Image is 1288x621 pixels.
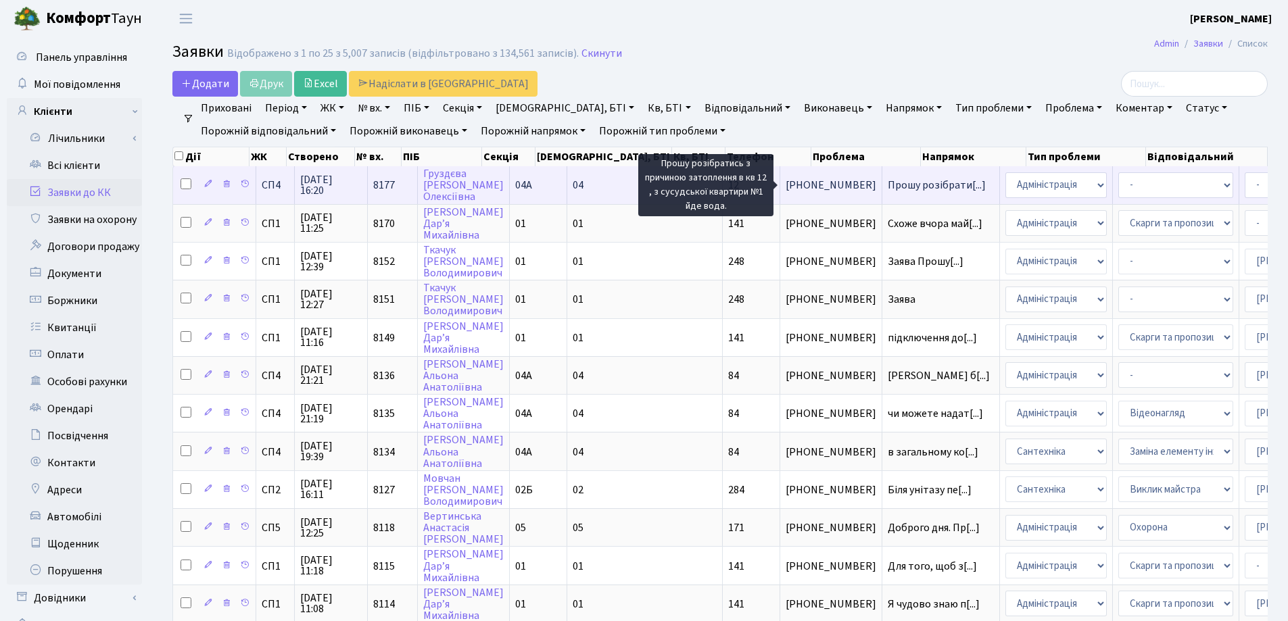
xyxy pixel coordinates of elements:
[262,180,289,191] span: СП4
[36,50,127,65] span: Панель управління
[811,147,921,166] th: Проблема
[725,147,811,166] th: Телефон
[423,547,504,585] a: [PERSON_NAME]Дар’яМихайлівна
[373,520,395,535] span: 8118
[888,559,977,574] span: Для того, щоб з[...]
[300,593,362,614] span: [DATE] 11:08
[515,178,532,193] span: 04А
[786,332,876,343] span: [PHONE_NUMBER]
[300,212,362,234] span: [DATE] 11:25
[7,476,142,503] a: Адреси
[515,520,526,535] span: 05
[373,482,395,497] span: 8127
[7,44,142,71] a: Панель управління
[888,330,977,345] span: підключення до[...]
[888,482,972,497] span: Біля унітазу пе[...]
[1180,97,1233,120] a: Статус
[888,368,990,383] span: [PERSON_NAME] б[...]
[880,97,947,120] a: Напрямок
[573,597,583,612] span: 01
[262,332,289,343] span: СП1
[398,97,435,120] a: ПІБ
[1110,97,1178,120] a: Коментар
[672,147,725,166] th: Кв, БТІ
[786,561,876,572] span: [PHONE_NUMBER]
[262,294,289,305] span: СП1
[573,292,583,307] span: 01
[728,216,744,231] span: 141
[423,509,504,547] a: ВертинськаАнастасія[PERSON_NAME]
[373,254,395,269] span: 8152
[482,147,535,166] th: Секція
[573,559,583,574] span: 01
[423,395,504,432] a: [PERSON_NAME]АльонаАнатоліївна
[798,97,878,120] a: Виконавець
[373,330,395,345] span: 8149
[195,97,257,120] a: Приховані
[515,597,526,612] span: 01
[14,5,41,32] img: logo.png
[728,406,739,421] span: 84
[515,406,532,421] span: 04А
[888,216,982,231] span: Схоже вчора май[...]
[728,597,744,612] span: 141
[423,205,504,243] a: [PERSON_NAME]Дар’яМихайлівна
[373,368,395,383] span: 8136
[7,585,142,612] a: Довідники
[573,368,583,383] span: 04
[423,471,504,509] a: Мовчан[PERSON_NAME]Володимирович
[172,40,224,64] span: Заявки
[373,597,395,612] span: 8114
[7,98,142,125] a: Клієнти
[728,520,744,535] span: 171
[249,147,287,166] th: ЖК
[423,280,504,318] a: Ткачук[PERSON_NAME]Володимирович
[423,166,504,204] a: Груздєва[PERSON_NAME]Олексіївна
[300,555,362,576] span: [DATE] 11:18
[515,559,526,574] span: 01
[888,597,980,612] span: Я чудово знаю п[...]
[888,520,980,535] span: Доброго дня. Пр[...]
[699,97,796,120] a: Відповідальний
[888,445,978,459] span: в загальному ко[...]
[373,406,395,421] span: 8135
[181,76,229,91] span: Додати
[490,97,640,120] a: [DEMOGRAPHIC_DATA], БТІ
[638,154,773,216] div: Прошу розібратись з причиною затоплення в кв 12 , з сусудської квартири №1 йде вода.
[34,77,120,92] span: Мої повідомлення
[7,368,142,395] a: Особові рахунки
[728,559,744,574] span: 141
[7,260,142,287] a: Документи
[373,559,395,574] span: 8115
[786,294,876,305] span: [PHONE_NUMBER]
[262,370,289,381] span: СП4
[888,406,983,421] span: чи можете надат[...]
[581,47,622,60] a: Скинути
[573,330,583,345] span: 01
[46,7,111,29] b: Комфорт
[300,478,362,500] span: [DATE] 16:11
[7,503,142,530] a: Автомобілі
[262,408,289,419] span: СП4
[300,289,362,310] span: [DATE] 12:27
[262,599,289,610] span: СП1
[786,256,876,267] span: [PHONE_NUMBER]
[1040,97,1107,120] a: Проблема
[7,422,142,449] a: Посвідчення
[786,370,876,381] span: [PHONE_NUMBER]
[7,314,142,341] a: Квитанції
[1121,71,1268,97] input: Пошук...
[1190,11,1272,26] b: [PERSON_NAME]
[573,520,583,535] span: 05
[300,326,362,348] span: [DATE] 11:16
[573,406,583,421] span: 04
[921,147,1026,166] th: Напрямок
[728,482,744,497] span: 284
[786,408,876,419] span: [PHONE_NUMBER]
[7,287,142,314] a: Боржники
[573,482,583,497] span: 02
[373,292,395,307] span: 8151
[515,368,532,383] span: 04А
[169,7,203,30] button: Переключити навігацію
[227,47,579,60] div: Відображено з 1 по 25 з 5,007 записів (відфільтровано з 134,561 записів).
